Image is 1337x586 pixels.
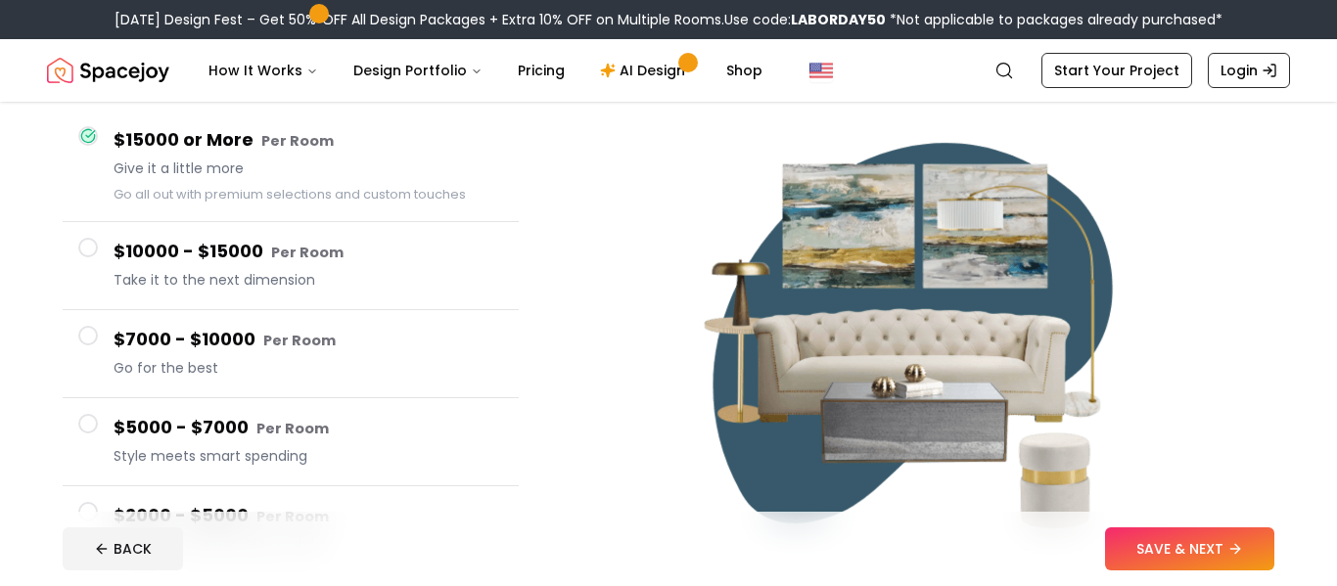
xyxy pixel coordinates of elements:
button: How It Works [193,51,334,90]
h4: $15000 or More [114,126,503,155]
b: LABORDAY50 [791,10,886,29]
a: Shop [711,51,778,90]
h4: $5000 - $7000 [114,414,503,442]
a: AI Design [584,51,707,90]
nav: Global [47,39,1290,102]
small: Per Room [261,131,334,151]
span: *Not applicable to packages already purchased* [886,10,1222,29]
button: BACK [63,527,183,570]
small: Go all out with premium selections and custom touches [114,186,466,203]
nav: Main [193,51,778,90]
img: United States [809,59,833,82]
small: Per Room [263,331,336,350]
button: $10000 - $15000 Per RoomTake it to the next dimension [63,222,519,310]
a: Start Your Project [1041,53,1192,88]
button: $5000 - $7000 Per RoomStyle meets smart spending [63,398,519,486]
h4: $10000 - $15000 [114,238,503,266]
span: Go for the best [114,358,503,378]
button: $15000 or More Per RoomGive it a little moreGo all out with premium selections and custom touches [63,111,519,222]
button: SAVE & NEXT [1105,527,1274,570]
span: Style meets smart spending [114,446,503,466]
button: $7000 - $10000 Per RoomGo for the best [63,310,519,398]
img: Spacejoy Logo [47,51,169,90]
div: [DATE] Design Fest – Get 50% OFF All Design Packages + Extra 10% OFF on Multiple Rooms. [115,10,1222,29]
small: Per Room [256,419,329,438]
span: Give it a little more [114,158,503,178]
h4: $2000 - $5000 [114,502,503,530]
a: Spacejoy [47,51,169,90]
h4: $7000 - $10000 [114,326,503,354]
small: Per Room [271,243,344,262]
button: Design Portfolio [338,51,498,90]
span: Use code: [724,10,886,29]
small: Per Room [256,507,329,526]
a: Login [1208,53,1290,88]
button: $2000 - $5000 Per RoomSmall on numbers, big on style [63,486,519,573]
span: Take it to the next dimension [114,270,503,290]
a: Pricing [502,51,580,90]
